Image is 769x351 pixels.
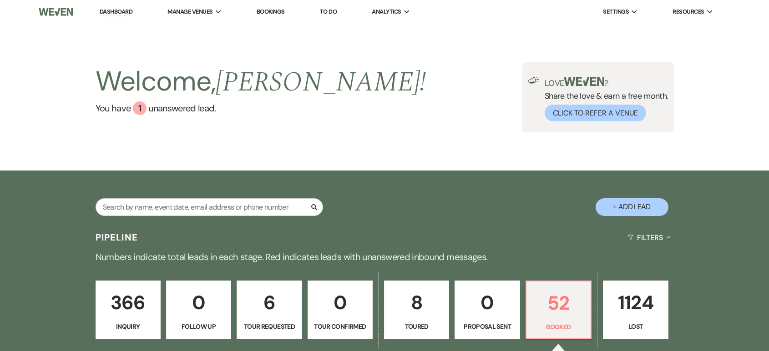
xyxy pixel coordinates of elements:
p: Toured [390,321,443,331]
p: Inquiry [101,321,155,331]
p: Tour Requested [243,321,296,331]
img: weven-logo-green.svg [564,77,604,86]
p: Follow Up [172,321,225,331]
a: 6Tour Requested [237,281,302,340]
p: 0 [460,287,514,318]
p: 0 [314,287,367,318]
a: 52Booked [526,281,592,340]
a: Dashboard [100,8,132,16]
a: 8Toured [384,281,449,340]
a: 1124Lost [603,281,668,340]
img: loud-speaker-illustration.svg [528,77,539,84]
a: 0Proposal Sent [455,281,520,340]
p: 0 [172,287,225,318]
p: 1124 [609,287,662,318]
span: [PERSON_NAME] ! [216,61,426,103]
p: 6 [243,287,296,318]
button: Filters [624,226,673,250]
span: Resources [673,7,704,16]
a: Bookings [257,8,285,15]
p: Numbers indicate total leads in each stage. Red indicates leads with unanswered inbound messages. [57,250,712,264]
a: 0Tour Confirmed [308,281,373,340]
a: To Do [320,8,337,15]
p: Lost [609,321,662,331]
img: Weven Logo [39,2,73,21]
span: Analytics [372,7,401,16]
p: 8 [390,287,443,318]
input: Search by name, event date, email address or phone number [96,198,323,216]
p: Booked [532,322,585,332]
p: 52 [532,288,585,318]
span: Manage Venues [167,7,212,16]
button: Click to Refer a Venue [545,105,646,121]
p: 366 [101,287,155,318]
h3: Pipeline [96,231,138,244]
h2: Welcome, [96,62,426,101]
a: You have 1 unanswered lead. [96,101,426,115]
p: Tour Confirmed [314,321,367,331]
p: Love ? [545,77,668,87]
a: 0Follow Up [166,281,231,340]
span: Settings [603,7,629,16]
button: + Add Lead [596,198,668,216]
p: Proposal Sent [460,321,514,331]
a: 366Inquiry [96,281,161,340]
div: Share the love & earn a free month. [539,77,668,121]
div: 1 [133,101,147,115]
